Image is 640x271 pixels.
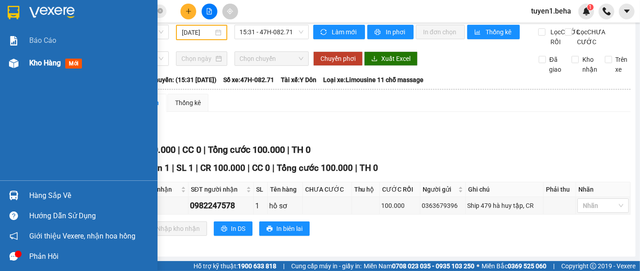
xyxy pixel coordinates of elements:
[364,51,418,66] button: downloadXuất Excel
[185,8,192,14] span: plus
[240,52,303,65] span: Chọn chuyến
[259,221,310,236] button: printerIn biên lai
[146,163,170,173] span: Đơn 1
[524,5,578,17] span: tuyen1.beha
[355,163,357,173] span: |
[9,59,18,68] img: warehouse-icon
[544,182,576,197] th: Phải thu
[56,15,120,24] span: 07:13:13 [DATE]
[151,75,216,85] span: Chuyến: (15:31 [DATE])
[175,98,201,108] div: Thống kê
[303,182,352,197] th: CHƯA CƯỚC
[191,184,245,194] span: SĐT người nhận
[578,184,628,194] div: Nhãn
[139,221,207,236] button: downloadNhập kho nhận
[240,25,303,39] span: 15:31 - 47H-082.71
[547,27,581,47] span: Lọc CƯỚC RỒI
[221,225,227,233] span: printer
[65,59,82,69] span: mới
[386,27,406,37] span: In phơi
[268,182,303,197] th: Tên hàng
[176,163,194,173] span: SL 1
[292,144,311,155] span: TH 0
[590,263,596,269] span: copyright
[466,182,544,197] th: Ghi chú
[158,8,163,14] span: close-circle
[477,264,479,268] span: ⚪️
[423,184,456,194] span: Người gửi
[29,230,135,242] span: Giới thiệu Vexere, nhận hoa hồng
[364,261,474,271] span: Miền Nam
[194,261,276,271] span: Hỗ trợ kỹ thuật:
[124,15,261,34] span: Võ Thị Bích Tuyền
[223,75,274,85] span: Số xe: 47H-082.71
[180,4,196,19] button: plus
[214,221,252,236] button: printerIn DS
[422,201,464,211] div: 0363679396
[323,75,424,85] span: Loại xe: Limousine 11 chỗ massage
[281,75,316,85] span: Tài xế: Y Dôn
[206,8,212,14] span: file-add
[158,7,163,16] span: close-circle
[416,25,465,39] button: In đơn chọn
[287,144,289,155] span: |
[371,55,378,63] span: download
[482,261,546,271] span: Miền Bắc
[573,27,607,47] span: Lọc CHƯA CƯỚC
[392,262,474,270] strong: 0708 023 035 - 0935 103 250
[189,197,254,215] td: 0982247578
[29,209,151,223] div: Hướng dẫn sử dụng
[231,224,245,234] span: In DS
[467,25,520,39] button: bar-chartThống kê
[182,28,213,37] input: 14/08/2025
[603,7,611,15] img: phone-icon
[29,250,151,263] div: Phản hồi
[266,225,273,233] span: printer
[9,252,18,261] span: message
[255,200,266,211] div: 1
[196,163,198,173] span: |
[29,35,56,46] span: Báo cáo
[254,182,267,197] th: SL
[222,4,238,19] button: aim
[178,144,180,155] span: |
[320,29,328,36] span: sync
[277,163,353,173] span: Tổng cước 100.000
[612,55,631,74] span: Trên xe
[248,163,250,173] span: |
[9,36,18,46] img: solution-icon
[579,55,601,74] span: Kho nhận
[589,4,592,10] span: 1
[486,27,513,37] span: Thống kê
[546,55,565,74] span: Đã giao
[29,189,151,202] div: Hàng sắp về
[582,7,590,15] img: icon-new-feature
[619,4,635,19] button: caret-down
[313,51,363,66] button: Chuyển phơi
[332,27,358,37] span: Làm mới
[11,15,261,34] span: Thời gian : - Nhân viên nhận hàng :
[291,261,361,271] span: Cung cấp máy in - giấy in:
[380,182,420,197] th: CƯỚC RỒI
[269,200,301,211] div: hồ sơ
[381,54,410,64] span: Xuất Excel
[203,144,206,155] span: |
[208,144,285,155] span: Tổng cước 100.000
[467,201,542,211] div: Ship 479 hà huy tập, CR
[313,25,365,39] button: syncLàm mới
[283,261,284,271] span: |
[29,59,61,67] span: Kho hàng
[474,29,482,36] span: bar-chart
[182,144,201,155] span: CC 0
[367,25,414,39] button: printerIn phơi
[352,182,380,197] th: Thu hộ
[360,163,378,173] span: TH 0
[190,199,252,212] div: 0982247578
[202,4,217,19] button: file-add
[238,262,276,270] strong: 1900 633 818
[381,201,419,211] div: 100.000
[9,232,18,240] span: notification
[374,29,382,36] span: printer
[508,262,546,270] strong: 0369 525 060
[553,261,554,271] span: |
